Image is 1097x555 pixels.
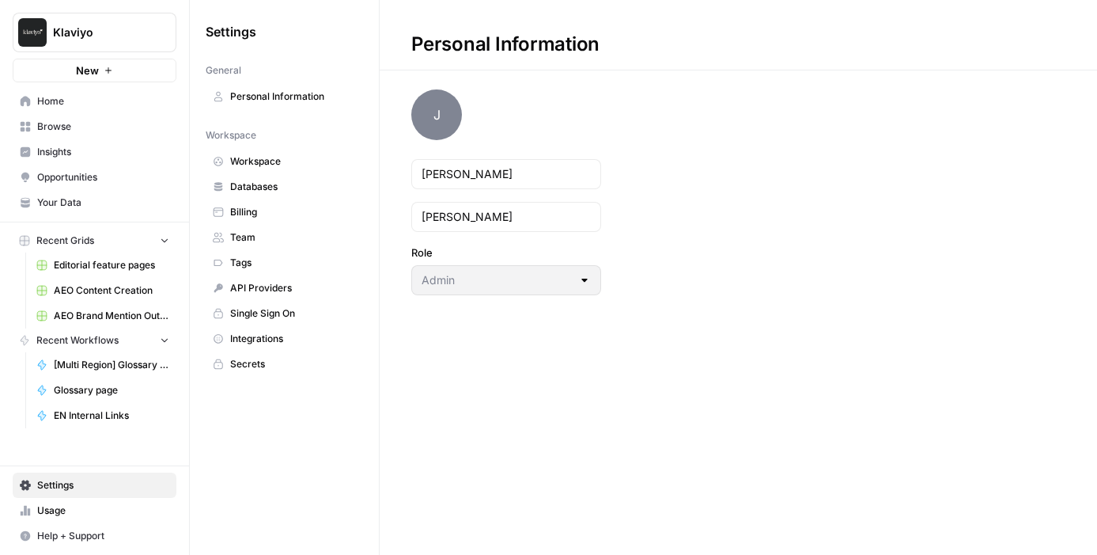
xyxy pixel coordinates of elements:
a: Glossary page [29,378,176,403]
a: Editorial feature pages [29,253,176,278]
a: Opportunities [13,165,176,190]
span: Insights [37,145,169,159]
span: Browse [37,120,169,134]
span: Integrations [230,332,356,346]
label: Role [411,245,601,260]
span: Recent Workflows [36,333,119,348]
span: Usage [37,504,169,518]
a: Integrations [206,326,363,352]
span: Your Data [37,196,169,210]
a: Home [13,89,176,114]
span: API Providers [230,281,356,295]
span: [Multi Region] Glossary Page [54,358,169,372]
span: EN Internal Links [54,409,169,423]
a: Team [206,225,363,250]
button: Recent Workflows [13,329,176,352]
span: Settings [206,22,256,41]
a: [Multi Region] Glossary Page [29,352,176,378]
span: Opportunities [37,170,169,184]
button: New [13,59,176,82]
a: API Providers [206,276,363,301]
span: Workspace [230,154,356,169]
span: Home [37,94,169,108]
span: Recent Grids [36,234,94,248]
a: Secrets [206,352,363,377]
a: Databases [206,174,363,200]
span: Single Sign On [230,306,356,321]
span: Secrets [230,357,356,371]
button: Recent Grids [13,229,176,253]
a: Personal Information [206,84,363,109]
button: Help + Support [13,523,176,549]
img: Klaviyo Logo [18,18,47,47]
a: Single Sign On [206,301,363,326]
a: EN Internal Links [29,403,176,428]
span: Klaviyo [53,25,149,40]
a: Insights [13,139,176,165]
span: Personal Information [230,89,356,104]
span: J [411,89,462,140]
span: Databases [230,180,356,194]
a: Browse [13,114,176,139]
a: Settings [13,473,176,498]
a: AEO Brand Mention Outreach [29,303,176,329]
span: General [206,63,241,78]
span: Billing [230,205,356,219]
a: Billing [206,200,363,225]
a: AEO Content Creation [29,278,176,303]
span: AEO Content Creation [54,283,169,298]
a: Tags [206,250,363,276]
a: Your Data [13,190,176,215]
span: Team [230,230,356,245]
span: Workspace [206,128,256,143]
a: Workspace [206,149,363,174]
span: Glossary page [54,383,169,397]
a: Usage [13,498,176,523]
span: Help + Support [37,529,169,543]
span: New [76,63,99,78]
button: Workspace: Klaviyo [13,13,176,52]
span: Editorial feature pages [54,258,169,272]
div: Personal Information [380,32,631,57]
span: Settings [37,478,169,492]
span: Tags [230,256,356,270]
span: AEO Brand Mention Outreach [54,309,169,323]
